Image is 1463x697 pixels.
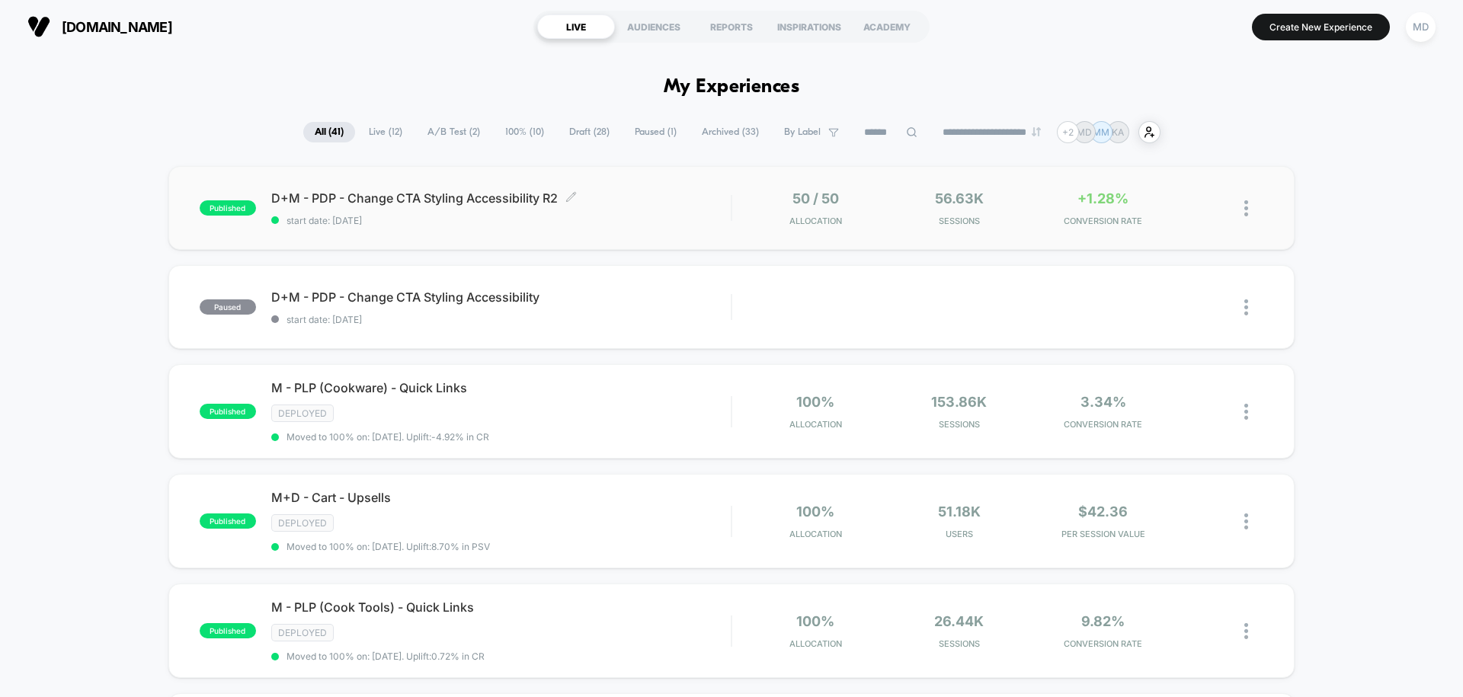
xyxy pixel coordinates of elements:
[1244,623,1248,639] img: close
[1035,638,1171,649] span: CONVERSION RATE
[1112,126,1124,138] p: KA
[23,14,177,39] button: [DOMAIN_NAME]
[271,190,731,206] span: D+M - PDP - Change CTA Styling Accessibility R2
[357,122,414,142] span: Live ( 12 )
[796,394,834,410] span: 100%
[287,541,490,552] span: Moved to 100% on: [DATE] . Uplift: 8.70% in PSV
[623,122,688,142] span: Paused ( 1 )
[789,419,842,430] span: Allocation
[271,404,334,422] span: Deployed
[784,126,821,138] span: By Label
[615,14,693,39] div: AUDIENCES
[1035,419,1171,430] span: CONVERSION RATE
[1078,504,1128,520] span: $42.36
[1406,12,1436,42] div: MD
[1077,190,1128,206] span: +1.28%
[789,216,842,226] span: Allocation
[1057,121,1079,143] div: + 2
[271,490,731,505] span: M+D - Cart - Upsells
[558,122,621,142] span: Draft ( 28 )
[1035,529,1171,539] span: PER SESSION VALUE
[1244,513,1248,529] img: close
[537,14,615,39] div: LIVE
[287,651,485,662] span: Moved to 100% on: [DATE] . Uplift: 0.72% in CR
[271,314,731,325] span: start date: [DATE]
[789,529,842,539] span: Allocation
[1035,216,1171,226] span: CONVERSION RATE
[690,122,770,142] span: Archived ( 33 )
[200,623,256,638] span: published
[62,19,172,35] span: [DOMAIN_NAME]
[200,404,256,419] span: published
[1093,126,1109,138] p: MM
[1244,299,1248,315] img: close
[1252,14,1390,40] button: Create New Experience
[935,190,984,206] span: 56.63k
[271,599,731,615] span: M - PLP (Cook Tools) - Quick Links
[1244,404,1248,420] img: close
[271,380,731,395] span: M - PLP (Cookware) - Quick Links
[1244,200,1248,216] img: close
[494,122,555,142] span: 100% ( 10 )
[796,613,834,629] span: 100%
[416,122,491,142] span: A/B Test ( 2 )
[200,299,256,315] span: paused
[796,504,834,520] span: 100%
[1401,11,1440,43] button: MD
[789,638,842,649] span: Allocation
[1081,613,1125,629] span: 9.82%
[271,289,731,305] span: D+M - PDP - Change CTA Styling Accessibility
[200,200,256,216] span: published
[200,513,256,529] span: published
[1077,126,1092,138] p: MD
[770,14,848,39] div: INSPIRATIONS
[892,529,1028,539] span: Users
[27,15,50,38] img: Visually logo
[938,504,981,520] span: 51.18k
[892,638,1028,649] span: Sessions
[892,419,1028,430] span: Sessions
[848,14,926,39] div: ACADEMY
[1080,394,1126,410] span: 3.34%
[664,76,800,98] h1: My Experiences
[271,624,334,641] span: Deployed
[931,394,987,410] span: 153.86k
[1032,127,1041,136] img: end
[287,431,489,443] span: Moved to 100% on: [DATE] . Uplift: -4.92% in CR
[892,216,1028,226] span: Sessions
[934,613,984,629] span: 26.44k
[792,190,839,206] span: 50 / 50
[303,122,355,142] span: All ( 41 )
[693,14,770,39] div: REPORTS
[271,514,334,532] span: Deployed
[271,215,731,226] span: start date: [DATE]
